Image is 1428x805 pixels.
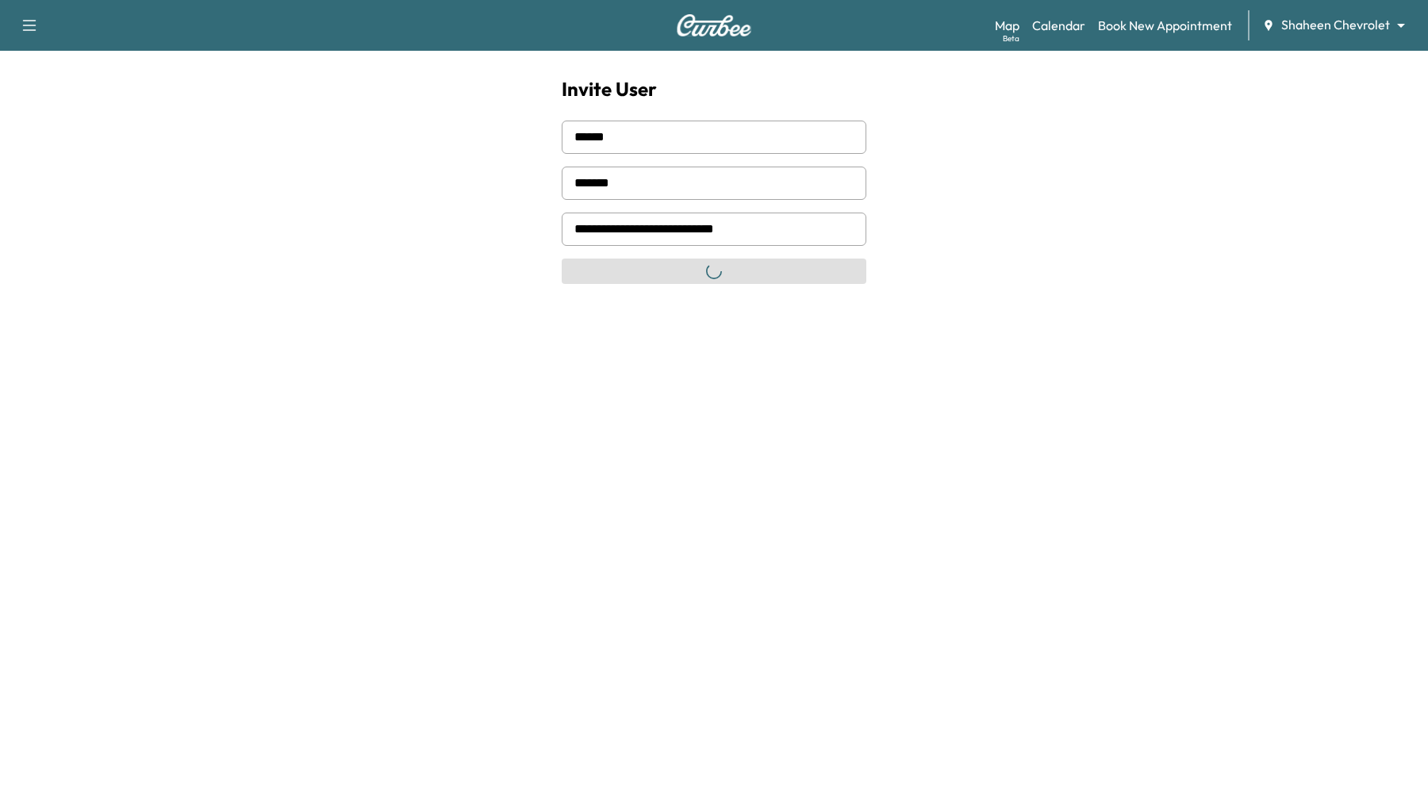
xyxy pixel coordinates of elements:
[1003,33,1019,44] div: Beta
[1032,16,1085,35] a: Calendar
[562,76,866,102] h1: Invite User
[1281,16,1390,34] span: Shaheen Chevrolet
[995,16,1019,35] a: MapBeta
[676,14,752,36] img: Curbee Logo
[1098,16,1232,35] a: Book New Appointment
